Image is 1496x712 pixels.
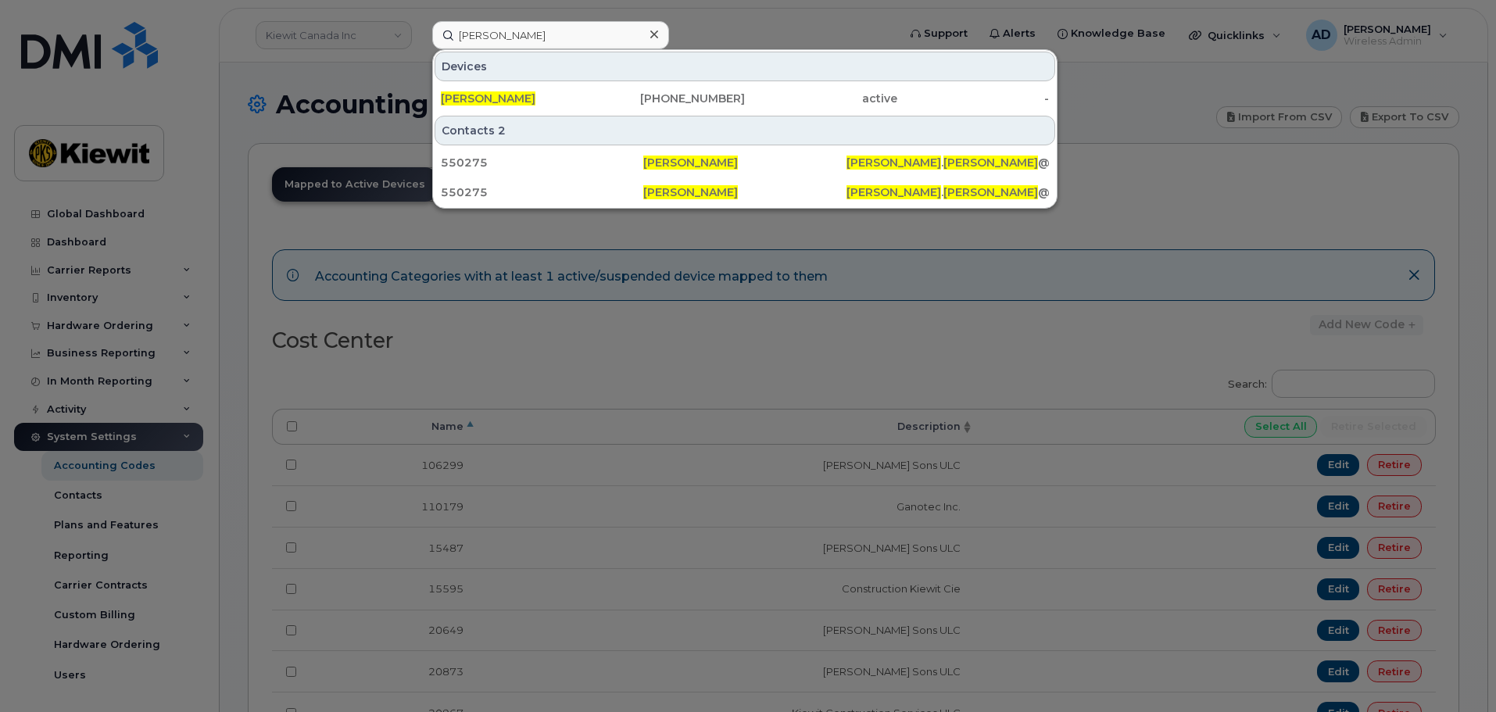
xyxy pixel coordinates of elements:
[943,156,1038,170] span: [PERSON_NAME]
[846,185,941,199] span: [PERSON_NAME]
[435,116,1055,145] div: Contacts
[441,91,535,106] span: [PERSON_NAME]
[745,91,897,106] div: active
[441,184,643,200] div: 550275
[643,185,738,199] span: [PERSON_NAME]
[643,156,738,170] span: [PERSON_NAME]
[593,91,746,106] div: [PHONE_NUMBER]
[435,178,1055,206] a: 550275[PERSON_NAME][PERSON_NAME].[PERSON_NAME]@[PERSON_NAME][DOMAIN_NAME]
[846,155,1049,170] div: . @[PERSON_NAME][DOMAIN_NAME]
[943,185,1038,199] span: [PERSON_NAME]
[897,91,1050,106] div: -
[441,155,643,170] div: 550275
[435,148,1055,177] a: 550275[PERSON_NAME][PERSON_NAME].[PERSON_NAME]@[PERSON_NAME][DOMAIN_NAME]
[846,184,1049,200] div: . @[PERSON_NAME][DOMAIN_NAME]
[435,84,1055,113] a: [PERSON_NAME][PHONE_NUMBER]active-
[498,123,506,138] span: 2
[846,156,941,170] span: [PERSON_NAME]
[435,52,1055,81] div: Devices
[1428,644,1484,700] iframe: Messenger Launcher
